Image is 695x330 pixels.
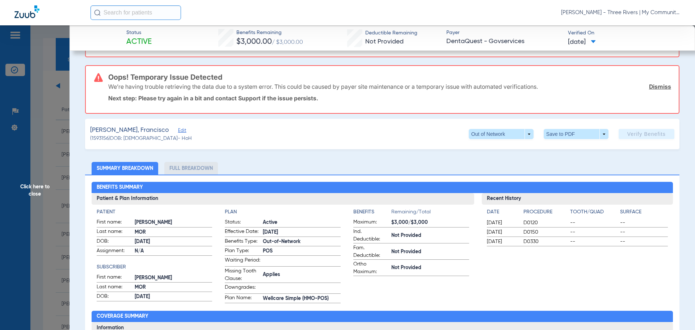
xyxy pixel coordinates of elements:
[570,208,618,216] h4: Tooth/Quad
[97,238,132,246] span: DOB:
[620,229,668,236] span: --
[97,228,132,237] span: Last name:
[108,95,671,102] p: Next step: Please try again in a bit and contact Support if the issue persists.
[487,229,517,236] span: [DATE]
[263,271,341,279] span: Applies
[97,208,212,216] h4: Patient
[126,29,152,37] span: Status
[620,208,668,218] app-breakdown-title: Surface
[570,208,618,218] app-breakdown-title: Tooth/Quad
[178,128,185,135] span: Edit
[353,228,389,243] span: Ind. Deductible:
[236,38,272,46] span: $3,000.00
[92,162,158,175] li: Summary Breakdown
[391,219,469,226] span: $3,000/$3,000
[446,29,562,37] span: Payer
[353,208,391,218] app-breakdown-title: Benefits
[353,260,389,276] span: Ortho Maximum:
[263,295,341,302] span: Wellcare Simple (HMO-POS)
[90,5,181,20] input: Search for patients
[135,274,212,282] span: [PERSON_NAME]
[97,273,132,282] span: First name:
[90,135,192,142] span: (1593156) DOB: [DEMOGRAPHIC_DATA] - HoH
[135,229,212,236] span: MOR
[391,232,469,239] span: Not Provided
[469,129,534,139] button: Out of Network
[523,219,568,226] span: D0120
[523,208,568,216] h4: Procedure
[135,293,212,301] span: [DATE]
[523,229,568,236] span: D0150
[620,238,668,245] span: --
[263,229,341,236] span: [DATE]
[365,38,404,45] span: Not Provided
[523,208,568,218] app-breakdown-title: Procedure
[135,247,212,255] span: N/A
[570,219,618,226] span: --
[92,193,474,205] h3: Patient & Plan Information
[225,247,260,256] span: Plan Type:
[135,284,212,291] span: MOR
[97,263,212,271] h4: Subscriber
[570,229,618,236] span: --
[225,218,260,227] span: Status:
[92,311,673,322] h2: Coverage Summary
[353,208,391,216] h4: Benefits
[391,248,469,256] span: Not Provided
[353,244,389,259] span: Fam. Deductible:
[135,219,212,226] span: [PERSON_NAME]
[108,83,538,90] p: We’re having trouble retrieving the data due to a system error. This could be caused by payer sit...
[561,9,681,16] span: [PERSON_NAME] - Three Rivers | My Community Dental Centers
[225,228,260,237] span: Effective Date:
[659,295,695,330] iframe: Chat Widget
[135,238,212,246] span: [DATE]
[97,218,132,227] span: First name:
[97,283,132,292] span: Last name:
[570,238,618,245] span: --
[446,37,562,46] span: DentaQuest - Govservices
[225,256,260,266] span: Waiting Period:
[263,219,341,226] span: Active
[225,294,260,303] span: Plan Name:
[365,29,417,37] span: Deductible Remaining
[487,238,517,245] span: [DATE]
[391,264,469,272] span: Not Provided
[353,218,389,227] span: Maximum:
[225,267,260,283] span: Missing Tooth Clause:
[14,5,39,18] img: Zuub Logo
[108,74,671,81] h3: Oops! Temporary Issue Detected
[487,208,517,218] app-breakdown-title: Date
[97,293,132,301] span: DOB:
[649,83,671,90] a: Dismiss
[225,284,260,293] span: Downgrades:
[94,73,103,82] img: error-icon
[263,238,341,246] span: Out-of-Network
[225,208,341,216] h4: Plan
[97,247,132,256] span: Assignment:
[236,29,303,37] span: Benefits Remaining
[568,29,683,37] span: Verified On
[391,208,469,218] span: Remaining/Total
[568,38,596,47] span: [DATE]
[90,126,169,135] span: [PERSON_NAME], Francisco
[487,208,517,216] h4: Date
[620,219,668,226] span: --
[164,162,218,175] li: Full Breakdown
[263,247,341,255] span: POS
[94,9,101,16] img: Search Icon
[523,238,568,245] span: D0330
[225,238,260,246] span: Benefits Type:
[92,182,673,193] h2: Benefits Summary
[482,193,673,205] h3: Recent History
[487,219,517,226] span: [DATE]
[620,208,668,216] h4: Surface
[272,39,303,45] span: / $3,000.00
[126,37,152,47] span: Active
[544,129,608,139] button: Save to PDF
